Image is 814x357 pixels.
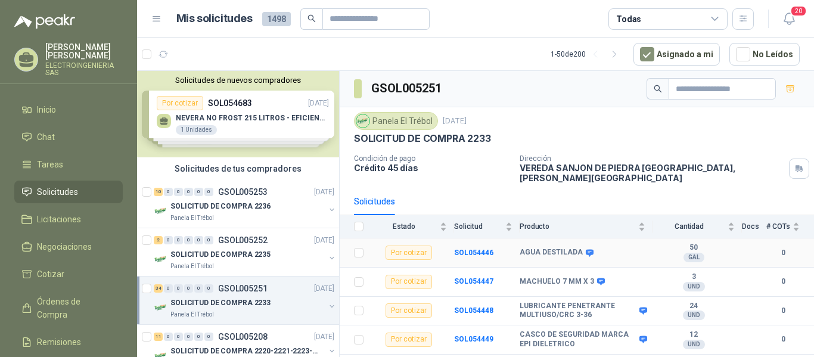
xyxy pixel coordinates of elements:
a: Licitaciones [14,208,123,231]
span: Tareas [37,158,63,171]
div: 0 [174,333,183,341]
span: 1498 [262,12,291,26]
div: 11 [154,333,163,341]
p: [DATE] [314,235,334,246]
div: 0 [194,236,203,244]
h3: GSOL005251 [371,79,443,98]
th: Producto [520,215,653,238]
b: 0 [766,276,800,287]
div: 0 [164,333,173,341]
p: Condición de pago [354,154,510,163]
span: Estado [371,222,437,231]
p: [PERSON_NAME] [PERSON_NAME] [45,43,123,60]
a: SOL054449 [454,335,493,343]
span: Licitaciones [37,213,81,226]
span: Remisiones [37,336,81,349]
b: 50 [653,243,735,253]
span: 20 [790,5,807,17]
button: Solicitudes de nuevos compradores [142,76,334,85]
div: 0 [174,188,183,196]
b: 12 [653,330,735,340]
p: [DATE] [443,116,467,127]
a: SOL054448 [454,306,493,315]
a: Chat [14,126,123,148]
p: Panela El Trébol [170,310,214,319]
span: Órdenes de Compra [37,295,111,321]
span: Solicitudes [37,185,78,198]
a: Solicitudes [14,181,123,203]
a: SOL054446 [454,249,493,257]
div: 0 [184,236,193,244]
p: GSOL005251 [218,284,268,293]
a: Negociaciones [14,235,123,258]
div: Por cotizar [386,333,432,347]
img: Company Logo [154,300,168,315]
a: 34 0 0 0 0 0 GSOL005251[DATE] Company LogoSOLICITUD DE COMPRA 2233Panela El Trébol [154,281,337,319]
div: Todas [616,13,641,26]
p: [DATE] [314,283,334,294]
div: UND [683,340,705,349]
b: 24 [653,302,735,311]
p: SOLICITUD DE COMPRA 2233 [170,297,271,309]
div: UND [683,282,705,291]
b: 3 [653,272,735,282]
p: GSOL005208 [218,333,268,341]
span: Producto [520,222,636,231]
div: 0 [204,236,213,244]
div: UND [683,311,705,320]
a: SOL054447 [454,277,493,285]
span: # COTs [766,222,790,231]
div: Panela El Trébol [354,112,438,130]
div: GAL [683,253,704,262]
p: [DATE] [314,187,334,198]
img: Logo peakr [14,14,75,29]
span: Solicitud [454,222,503,231]
b: 0 [766,247,800,259]
div: 1 - 50 de 200 [551,45,624,64]
div: 0 [194,284,203,293]
button: No Leídos [729,43,800,66]
div: 0 [194,333,203,341]
img: Company Logo [154,252,168,266]
div: Solicitudes [354,195,395,208]
div: Solicitudes de nuevos compradoresPor cotizarSOL054683[DATE] NEVERA NO FROST 215 LITROS - EFICIENC... [137,71,339,157]
span: Negociaciones [37,240,92,253]
b: 0 [766,334,800,345]
span: Inicio [37,103,56,116]
b: LUBRICANTE PENETRANTE MULTIUSO/CRC 3-36 [520,302,636,320]
p: Panela El Trébol [170,262,214,271]
a: 2 0 0 0 0 0 GSOL005252[DATE] Company LogoSOLICITUD DE COMPRA 2235Panela El Trébol [154,233,337,271]
span: search [654,85,662,93]
div: 0 [164,284,173,293]
span: Chat [37,131,55,144]
div: 10 [154,188,163,196]
div: Por cotizar [386,303,432,318]
div: 2 [154,236,163,244]
p: ELECTROINGENIERIA SAS [45,62,123,76]
p: GSOL005253 [218,188,268,196]
a: Inicio [14,98,123,121]
th: Cantidad [653,215,742,238]
span: Cotizar [37,268,64,281]
a: Remisiones [14,331,123,353]
a: 10 0 0 0 0 0 GSOL005253[DATE] Company LogoSOLICITUD DE COMPRA 2236Panela El Trébol [154,185,337,223]
p: SOLICITUD DE COMPRA 2235 [170,249,271,260]
a: Tareas [14,153,123,176]
p: GSOL005252 [218,236,268,244]
div: Por cotizar [386,246,432,260]
img: Company Logo [356,114,369,128]
p: SOLICITUD DE COMPRA 2220-2221-2223-2224 [170,346,319,357]
div: 34 [154,284,163,293]
b: AGUA DESTILADA [520,248,583,257]
button: Asignado a mi [633,43,720,66]
p: VEREDA SANJON DE PIEDRA [GEOGRAPHIC_DATA] , [PERSON_NAME][GEOGRAPHIC_DATA] [520,163,784,183]
img: Company Logo [154,204,168,218]
p: Crédito 45 días [354,163,510,173]
div: Por cotizar [386,275,432,289]
b: CASCO DE SEGURIDAD MARCA EPI DIELETRICO [520,330,636,349]
span: Cantidad [653,222,725,231]
div: 0 [184,188,193,196]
